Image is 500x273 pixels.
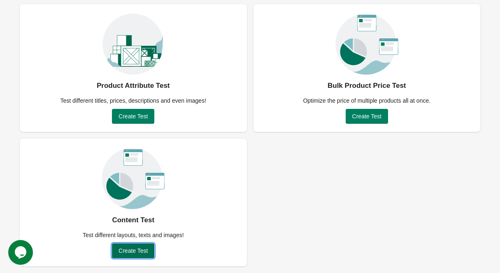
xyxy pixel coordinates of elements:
div: Test different titles, prices, descriptions and even images! [55,96,211,105]
span: Create Test [119,247,148,254]
span: Create Test [119,113,148,120]
div: Test different layouts, texts and images! [78,231,189,239]
div: Bulk Product Price Test [328,79,406,92]
button: Create Test [346,109,388,124]
span: Create Test [352,113,381,120]
div: Content Test [112,214,154,227]
iframe: chat widget [8,240,35,265]
button: Create Test [112,109,154,124]
button: Create Test [112,243,154,258]
div: Product Attribute Test [97,79,170,92]
div: Optimize the price of multiple products all at once. [298,96,435,105]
